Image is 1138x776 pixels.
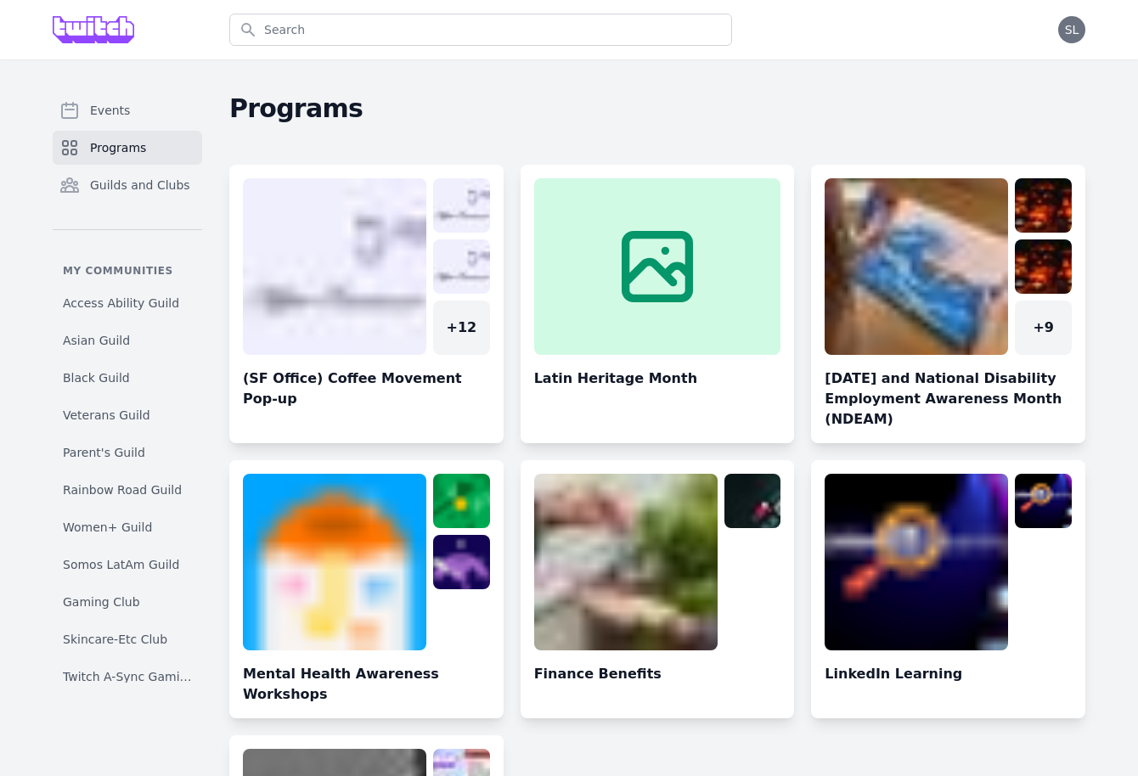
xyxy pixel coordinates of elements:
[63,668,192,685] span: Twitch A-Sync Gaming (TAG) Club
[53,16,134,43] img: Grove
[63,369,130,386] span: Black Guild
[63,556,179,573] span: Somos LatAm Guild
[53,661,202,692] a: Twitch A-Sync Gaming (TAG) Club
[53,587,202,617] a: Gaming Club
[53,325,202,356] a: Asian Guild
[63,481,182,498] span: Rainbow Road Guild
[63,295,179,312] span: Access Ability Guild
[53,437,202,468] a: Parent's Guild
[53,93,202,127] a: Events
[63,631,167,648] span: Skincare-Etc Club
[53,168,202,202] a: Guilds and Clubs
[53,93,202,683] nav: Sidebar
[53,549,202,580] a: Somos LatAm Guild
[53,264,202,278] p: My communities
[1058,16,1085,43] button: SL
[63,444,145,461] span: Parent's Guild
[1065,24,1079,36] span: SL
[63,519,152,536] span: Women+ Guild
[63,407,150,424] span: Veterans Guild
[53,131,202,165] a: Programs
[53,288,202,318] a: Access Ability Guild
[90,177,190,194] span: Guilds and Clubs
[229,93,1085,124] h2: Programs
[53,475,202,505] a: Rainbow Road Guild
[63,593,140,610] span: Gaming Club
[53,400,202,430] a: Veterans Guild
[53,624,202,655] a: Skincare-Etc Club
[53,363,202,393] a: Black Guild
[53,512,202,543] a: Women+ Guild
[229,14,732,46] input: Search
[90,102,130,119] span: Events
[63,332,130,349] span: Asian Guild
[90,139,146,156] span: Programs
